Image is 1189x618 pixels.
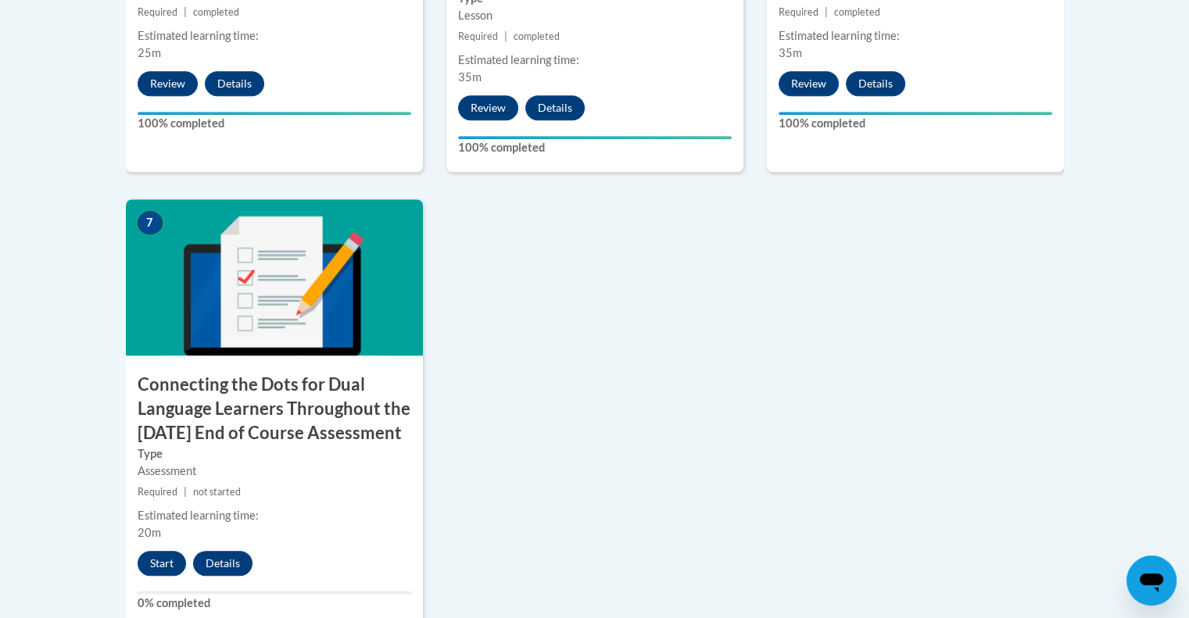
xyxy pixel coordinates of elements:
button: Review [779,71,839,96]
span: 20m [138,526,161,539]
button: Details [525,95,585,120]
button: Details [846,71,905,96]
div: Your progress [779,112,1052,115]
span: | [184,486,187,498]
div: Your progress [458,136,732,139]
label: 100% completed [779,115,1052,132]
span: completed [834,6,880,18]
label: 0% completed [138,595,411,612]
span: Required [138,6,177,18]
div: Assessment [138,463,411,480]
button: Details [205,71,264,96]
div: Estimated learning time: [779,27,1052,45]
span: | [825,6,828,18]
span: Required [138,486,177,498]
span: not started [193,486,241,498]
div: Lesson [458,7,732,24]
span: 25m [138,46,161,59]
label: 100% completed [458,139,732,156]
button: Review [458,95,518,120]
span: | [504,30,507,42]
button: Review [138,71,198,96]
button: Details [193,551,252,576]
span: | [184,6,187,18]
span: 7 [138,211,163,234]
h3: Connecting the Dots for Dual Language Learners Throughout the [DATE] End of Course Assessment [126,373,423,445]
label: 100% completed [138,115,411,132]
span: completed [514,30,560,42]
div: Estimated learning time: [138,27,411,45]
div: Estimated learning time: [458,52,732,69]
button: Start [138,551,186,576]
span: Required [458,30,498,42]
div: Your progress [138,112,411,115]
span: completed [193,6,239,18]
iframe: Button to launch messaging window [1126,555,1176,605]
div: Estimated learning time: [138,507,411,524]
span: Required [779,6,818,18]
span: 35m [458,70,482,84]
span: 35m [779,46,802,59]
img: Course Image [126,199,423,355]
label: Type [138,445,411,463]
